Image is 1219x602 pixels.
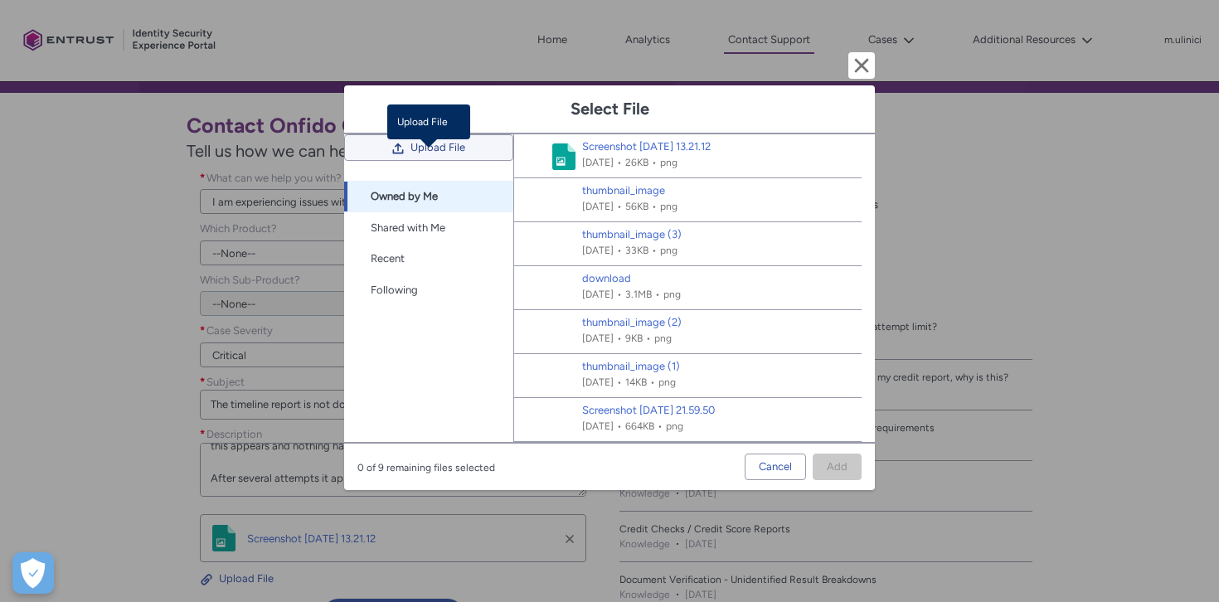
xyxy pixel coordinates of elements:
span: thumbnail_image (2) [582,314,682,331]
span: png [654,333,672,344]
span: [DATE] [582,245,625,256]
span: thumbnail_image (3) [582,226,682,243]
a: Following [344,274,513,306]
button: Cancel and close [848,52,875,79]
span: thumbnail_image [582,182,677,199]
span: [DATE] [582,157,625,168]
span: png [660,157,677,168]
span: 9 [625,333,631,344]
a: Owned by Me [344,181,513,212]
h1: Select File [357,99,862,119]
span: 3.1 [625,289,638,300]
span: KB [637,157,648,168]
span: png [663,289,681,300]
span: png [666,420,683,432]
span: KB [643,420,654,432]
span: 14 [625,376,635,388]
span: Upload File [410,135,465,160]
button: Cancel [745,454,806,480]
div: Cookie Preferences [12,552,54,594]
a: Shared with Me [344,212,513,244]
button: Add [813,454,862,480]
span: [DATE] [582,420,625,432]
span: 56 [625,201,637,212]
span: 26 [625,157,637,168]
span: [DATE] [582,289,625,300]
span: Screenshot 2025-04-14 at 21.59.50 [582,402,715,419]
span: [DATE] [582,376,625,388]
div: Upload File [387,104,470,139]
span: KB [631,333,643,344]
span: Cancel [759,454,792,479]
button: Upload File [344,134,513,161]
span: [DATE] [582,201,625,212]
button: Open Preferences [12,552,54,594]
span: download [582,270,681,287]
span: png [660,245,677,256]
span: 0 of 9 remaining files selected [357,454,495,475]
span: 664 [625,420,643,432]
span: Screenshot 2025-10-14 at 13.21.12 [582,138,711,155]
span: 33 [625,245,637,256]
span: png [658,376,676,388]
span: thumbnail_image (1) [582,358,680,375]
a: Recent [344,243,513,274]
span: png [660,201,677,212]
span: [DATE] [582,333,625,344]
span: KB [637,245,648,256]
span: MB [638,289,652,300]
span: KB [637,201,648,212]
span: KB [635,376,647,388]
iframe: Qualified Messenger [1143,526,1219,602]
